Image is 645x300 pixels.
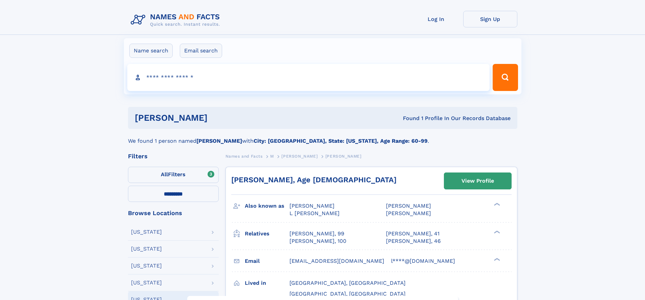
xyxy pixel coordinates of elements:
[245,200,289,212] h3: Also known as
[289,210,340,216] span: L [PERSON_NAME]
[289,291,406,297] span: [GEOGRAPHIC_DATA], [GEOGRAPHIC_DATA]
[463,11,517,27] a: Sign Up
[131,246,162,252] div: [US_STATE]
[128,153,219,159] div: Filters
[444,173,511,189] a: View Profile
[131,229,162,235] div: [US_STATE]
[161,171,168,178] span: All
[386,203,431,209] span: [PERSON_NAME]
[493,64,518,91] button: Search Button
[325,154,362,159] span: [PERSON_NAME]
[127,64,490,91] input: search input
[386,237,441,245] a: [PERSON_NAME], 46
[196,138,242,144] b: [PERSON_NAME]
[492,202,500,207] div: ❯
[270,154,274,159] span: M
[225,152,263,160] a: Names and Facts
[128,210,219,216] div: Browse Locations
[281,152,318,160] a: [PERSON_NAME]
[254,138,428,144] b: City: [GEOGRAPHIC_DATA], State: [US_STATE], Age Range: 60-99
[180,44,222,58] label: Email search
[270,152,274,160] a: M
[492,230,500,234] div: ❯
[128,167,219,183] label: Filters
[128,129,517,145] div: We found 1 person named with .
[129,44,173,58] label: Name search
[289,203,335,209] span: [PERSON_NAME]
[131,263,162,269] div: [US_STATE]
[128,11,225,29] img: Logo Names and Facts
[289,280,406,286] span: [GEOGRAPHIC_DATA], [GEOGRAPHIC_DATA]
[135,114,305,122] h1: [PERSON_NAME]
[131,280,162,285] div: [US_STATE]
[492,257,500,261] div: ❯
[289,237,346,245] a: [PERSON_NAME], 100
[289,258,384,264] span: [EMAIL_ADDRESS][DOMAIN_NAME]
[245,228,289,239] h3: Relatives
[289,230,344,237] a: [PERSON_NAME], 99
[231,176,396,184] a: [PERSON_NAME], Age [DEMOGRAPHIC_DATA]
[281,154,318,159] span: [PERSON_NAME]
[245,255,289,267] h3: Email
[386,210,431,216] span: [PERSON_NAME]
[461,173,494,189] div: View Profile
[386,230,439,237] a: [PERSON_NAME], 41
[305,115,511,122] div: Found 1 Profile In Our Records Database
[409,11,463,27] a: Log In
[245,277,289,289] h3: Lived in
